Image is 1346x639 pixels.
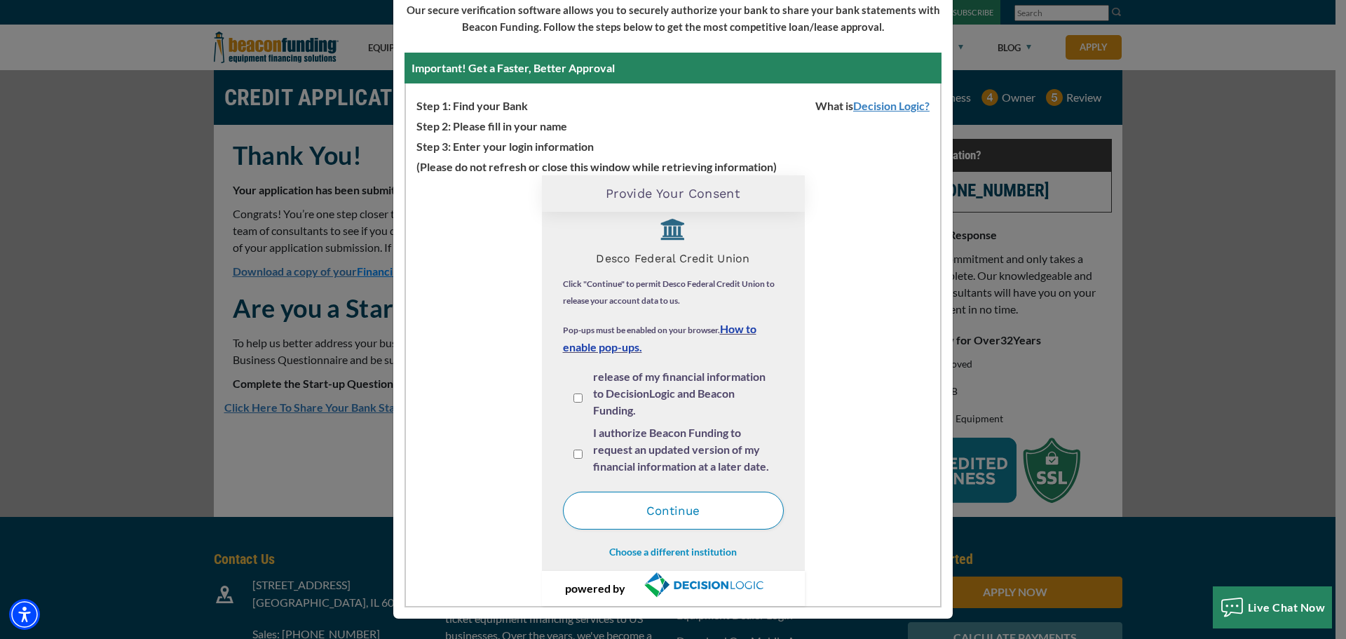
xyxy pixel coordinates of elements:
span: What is [805,94,940,114]
h4: Desco Federal Credit Union [563,245,784,265]
p: Step 2: Please fill in your name [406,114,940,135]
p: Click "Continue" to permit Desco Federal Credit Union to release your account data to us. [563,276,784,309]
span: Live Chat Now [1248,600,1326,614]
div: Accessibility Menu [9,599,40,630]
p: powered by [565,580,625,597]
p: Our secure verification software allows you to securely authorize your bank to share your bank st... [405,1,941,35]
button: Continue [563,492,784,530]
div: Important! Get a Faster, Better Approval [405,53,941,83]
a: Choose a different institution [609,546,737,558]
span: Step 1: Find your Bank [406,94,528,114]
a: Decision Logic? [853,99,940,112]
button: Live Chat Now [1213,586,1333,628]
a: decisionlogic.com - open in a new tab [625,571,781,599]
p: Step 3: Enter your login information [406,135,940,155]
h2: Provide your consent [606,186,740,201]
span: I agree to the and authorize the release of my financial information to DecisionLogic and Beacon ... [593,335,766,417]
img: Desco Federal Credit Union [645,213,700,245]
span: I authorize Beacon Funding to request an updated version of my financial information at a later d... [593,426,769,473]
a: How to enable pop-ups. [563,322,756,354]
p: Pop-ups must be enabled on your browser. [563,321,784,357]
p: (Please do not refresh or close this window while retrieving information) [406,155,940,175]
